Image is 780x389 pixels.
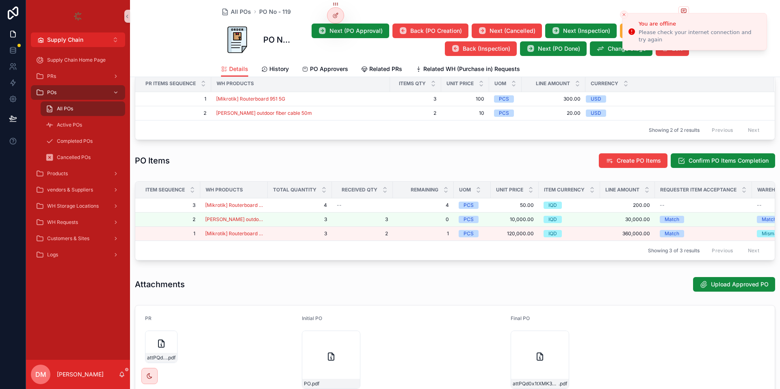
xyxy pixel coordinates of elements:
[31,247,125,262] a: Logs
[590,41,652,56] button: Change Stage
[302,315,322,321] span: Initial PO
[513,380,559,387] span: attPQd0x1tXMK3OVb4214-PR
[273,216,327,223] span: 3
[496,216,534,223] span: 10,000.00
[329,27,383,35] span: Next (PO Approval)
[649,127,700,133] span: Showing 2 of 2 results
[399,80,426,87] span: Items QTY
[216,96,285,102] a: [Mikrotik] Routerboard 951 5G
[57,154,91,161] span: Cancelled POs
[411,187,438,193] span: Remaining
[496,187,523,193] span: Unit Price
[57,122,82,128] span: Active POs
[31,166,125,181] a: Products
[135,155,170,166] h1: PO Items
[145,80,196,87] span: PR Items Sequence
[261,62,289,78] a: History
[312,24,389,38] button: Next (PO Approval)
[605,202,650,208] span: 200.00
[57,105,73,112] span: All POs
[259,8,291,16] a: PO No - 119
[526,110,581,116] span: 20.00
[608,45,646,53] span: Change Stage
[31,231,125,246] a: Customers & Sites
[398,216,449,223] span: 0
[47,89,56,96] span: POs
[147,355,167,361] span: attPQd0x1tXMK3OVb4214-PR
[41,150,125,165] a: Cancelled POs
[269,65,289,73] span: History
[660,187,737,193] span: Requester Item Acceptance
[689,157,769,165] span: Confirm PO Items Completion
[548,230,557,237] div: IQD
[47,235,89,242] span: Customers & Sites
[41,101,125,116] a: All POs
[167,355,175,361] span: .pdf
[205,230,263,237] a: [Mikrotik] Routerboard 951 5G
[671,153,775,168] button: Confirm PO Items Completion
[145,110,206,116] span: 2
[231,8,251,16] span: All POs
[41,134,125,148] a: Completed POs
[47,251,58,258] span: Logs
[536,80,570,87] span: Line Amount
[499,110,509,117] div: PCS
[398,230,449,237] span: 1
[545,24,617,38] button: Next (Inspection)
[605,230,650,237] span: 360,000.00
[206,187,243,193] span: WH Products
[342,187,377,193] span: Received QTY
[711,280,769,288] span: Upload Approved PO
[395,110,436,116] span: 2
[639,20,760,28] div: You are offline
[337,202,342,208] span: --
[31,183,125,197] a: vendors & Suppliers
[762,216,776,223] div: Match
[463,45,510,53] span: Back (Inspection)
[26,47,130,273] div: scrollable content
[221,62,248,77] a: Details
[472,24,542,38] button: Next (Cancelled)
[446,110,484,116] span: 10
[410,27,462,35] span: Back (PO Creation)
[145,187,185,193] span: Item sequence
[205,202,263,208] a: [Mikrotik] Routerboard 951 5G
[47,219,78,226] span: WH Requests
[511,315,530,321] span: Final PO
[648,247,700,254] span: Showing 3 of 3 results
[310,65,348,73] span: PO Approvers
[216,110,312,116] a: [PERSON_NAME] outdoor fiber cable 50m
[31,69,125,84] a: PRs
[538,45,580,53] span: Next (PO Done)
[47,170,68,177] span: Products
[47,36,83,44] span: Supply Chain
[591,95,601,103] div: USD
[205,216,263,223] a: [PERSON_NAME] outdoor fiber cable 50m
[591,80,618,87] span: Currency
[145,315,152,321] span: PR
[605,216,650,223] span: 30,000.00
[337,216,388,223] span: 3
[496,202,534,208] span: 50.00
[464,202,474,209] div: PCS
[665,230,679,237] div: Match
[302,62,348,78] a: PO Approvers
[145,202,195,208] span: 3
[337,230,388,237] span: 2
[548,202,557,209] div: IQD
[665,216,679,223] div: Match
[47,203,99,209] span: WH Storage Locations
[311,380,319,387] span: .pdf
[693,277,775,292] button: Upload Approved PO
[273,230,327,237] span: 3
[47,187,93,193] span: vendors & Suppliers
[273,187,316,193] span: Total Quantity
[526,96,581,102] span: 300.00
[620,24,689,38] button: Next (Follow up)
[490,27,535,35] span: Next (Cancelled)
[559,380,567,387] span: .pdf
[57,370,104,378] p: [PERSON_NAME]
